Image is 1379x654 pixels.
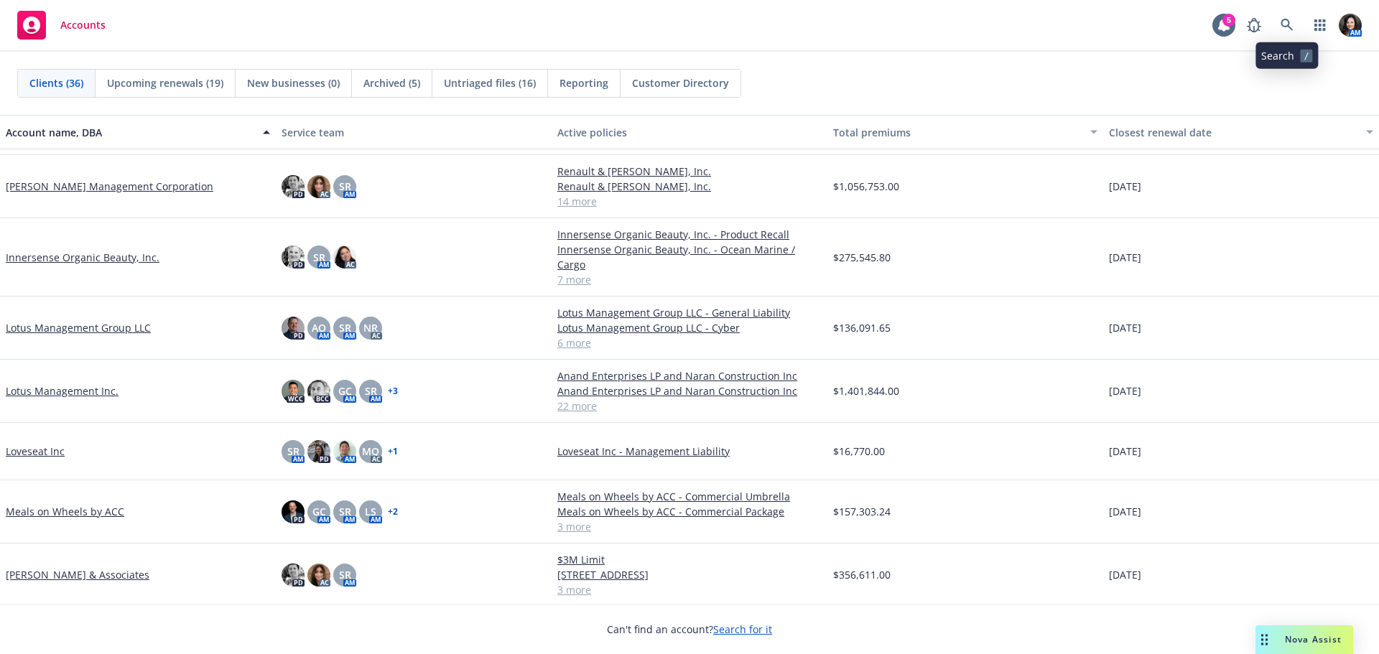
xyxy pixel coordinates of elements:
span: AO [312,320,326,335]
a: Lotus Management Group LLC - General Liability [557,305,822,320]
button: Active policies [552,115,827,149]
a: Meals on Wheels by ACC - Commercial Package [557,504,822,519]
span: Untriaged files (16) [444,75,536,90]
img: photo [307,175,330,198]
a: Accounts [11,5,111,45]
div: Active policies [557,125,822,140]
a: Meals on Wheels by ACC [6,504,124,519]
img: photo [307,440,330,463]
div: Total premiums [833,125,1082,140]
a: + 3 [388,387,398,396]
a: 6 more [557,335,822,350]
button: Nova Assist [1255,625,1353,654]
button: Closest renewal date [1103,115,1379,149]
a: Switch app [1306,11,1334,39]
span: LS [365,504,376,519]
span: [DATE] [1109,179,1141,194]
img: photo [1339,14,1362,37]
span: [DATE] [1109,504,1141,519]
span: [DATE] [1109,567,1141,582]
span: [DATE] [1109,444,1141,459]
span: $136,091.65 [833,320,891,335]
span: $16,770.00 [833,444,885,459]
span: Customer Directory [632,75,729,90]
img: photo [282,380,305,403]
img: photo [307,564,330,587]
span: SR [313,250,325,265]
a: Anand Enterprises LP and Naran Construction Inc [557,383,822,398]
span: SR [339,504,351,519]
span: SR [365,383,377,398]
a: 7 more [557,272,822,287]
img: photo [282,500,305,523]
a: Loveseat Inc [6,444,65,459]
a: 14 more [557,194,822,209]
a: Search for it [713,622,772,636]
a: Lotus Management Group LLC [6,320,151,335]
img: photo [282,246,305,268]
a: Loveseat Inc - Management Liability [557,444,822,459]
span: $356,611.00 [833,567,891,582]
a: Anand Enterprises LP and Naran Construction Inc [557,368,822,383]
span: SR [339,179,351,194]
img: photo [282,175,305,198]
div: Closest renewal date [1109,125,1357,140]
a: Innersense Organic Beauty, Inc. - Product Recall [557,227,822,242]
img: photo [282,564,305,587]
a: $3M Limit [557,552,822,567]
img: photo [282,317,305,340]
span: [DATE] [1109,250,1141,265]
a: [PERSON_NAME] & Associates [6,567,149,582]
span: Accounts [60,19,106,31]
a: [STREET_ADDRESS] [557,567,822,582]
a: Lotus Management Inc. [6,383,119,398]
a: 22 more [557,398,822,414]
span: [DATE] [1109,320,1141,335]
span: NR [363,320,378,335]
span: GC [312,504,326,519]
div: Account name, DBA [6,125,254,140]
div: Service team [282,125,546,140]
span: Clients (36) [29,75,83,90]
a: Innersense Organic Beauty, Inc. - Ocean Marine / Cargo [557,242,822,272]
span: SR [339,567,351,582]
a: Report a Bug [1240,11,1268,39]
span: Nova Assist [1285,633,1342,645]
span: [DATE] [1109,383,1141,398]
a: 3 more [557,519,822,534]
div: 5 [1222,14,1235,27]
a: [PERSON_NAME] Management Corporation [6,179,213,194]
span: Archived (5) [363,75,420,90]
img: photo [333,440,356,463]
button: Total premiums [827,115,1103,149]
a: Innersense Organic Beauty, Inc. [6,250,159,265]
a: + 1 [388,447,398,456]
span: $1,401,844.00 [833,383,899,398]
img: photo [307,380,330,403]
a: Lotus Management Group LLC - Cyber [557,320,822,335]
a: Renault & [PERSON_NAME], Inc. [557,179,822,194]
a: + 2 [388,508,398,516]
img: photo [333,246,356,268]
a: Meals on Wheels by ACC - Commercial Umbrella [557,489,822,504]
span: MQ [362,444,379,459]
button: Service team [276,115,552,149]
span: $1,056,753.00 [833,179,899,194]
span: GC [338,383,352,398]
span: SR [339,320,351,335]
a: Renault & [PERSON_NAME], Inc. [557,164,822,179]
span: $275,545.80 [833,250,891,265]
a: Search [1273,11,1301,39]
div: Drag to move [1255,625,1273,654]
span: SR [287,444,300,459]
span: New businesses (0) [247,75,340,90]
span: $157,303.24 [833,504,891,519]
span: Upcoming renewals (19) [107,75,223,90]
